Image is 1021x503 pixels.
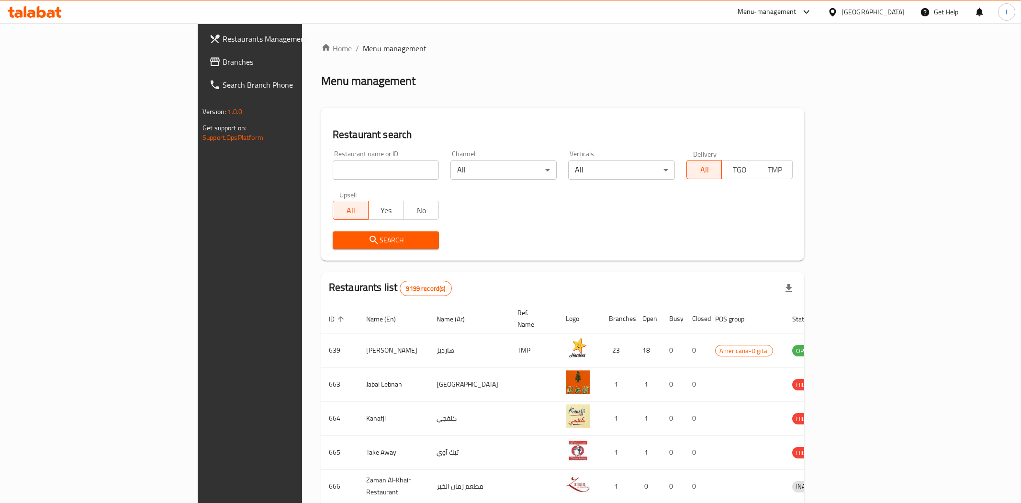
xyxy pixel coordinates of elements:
td: 0 [684,333,707,367]
a: Branches [202,50,368,73]
td: [GEOGRAPHIC_DATA] [429,367,510,401]
td: Jabal Lebnan [359,367,429,401]
span: Ref. Name [517,307,547,330]
div: Menu-management [738,6,797,18]
span: ID [329,313,347,325]
div: Export file [777,277,800,300]
img: Zaman Al-Khair Restaurant [566,472,590,496]
img: Kanafji [566,404,590,428]
td: [PERSON_NAME] [359,333,429,367]
span: Name (Ar) [437,313,477,325]
div: All [450,160,557,180]
td: 18 [635,333,662,367]
th: Closed [684,304,707,333]
span: No [407,204,435,217]
td: 0 [662,435,684,469]
span: Status [792,313,823,325]
th: Open [635,304,662,333]
td: تيك آوي [429,435,510,469]
td: هارديز [429,333,510,367]
span: 1.0.0 [227,105,242,118]
th: Branches [601,304,635,333]
span: 9199 record(s) [400,284,451,293]
td: 0 [684,401,707,435]
button: Search [333,231,439,249]
span: All [691,163,718,177]
td: 0 [662,333,684,367]
span: Restaurants Management [223,33,360,45]
th: Logo [558,304,601,333]
button: TMP [757,160,793,179]
td: 1 [635,435,662,469]
a: Support.OpsPlatform [202,131,263,144]
a: Search Branch Phone [202,73,368,96]
button: All [333,201,369,220]
span: I [1006,7,1007,17]
td: 0 [662,367,684,401]
span: INACTIVE [792,481,825,492]
button: Yes [368,201,404,220]
label: Upsell [339,191,357,198]
span: Branches [223,56,360,68]
span: Get support on: [202,122,247,134]
span: Search Branch Phone [223,79,360,91]
a: Restaurants Management [202,27,368,50]
div: [GEOGRAPHIC_DATA] [841,7,905,17]
nav: breadcrumb [321,43,804,54]
h2: Restaurants list [329,280,452,296]
span: HIDDEN [792,413,821,424]
td: كنفجي [429,401,510,435]
span: TGO [726,163,753,177]
td: 23 [601,333,635,367]
td: 0 [684,367,707,401]
span: Version: [202,105,226,118]
button: No [403,201,439,220]
span: OPEN [792,345,816,356]
img: Jabal Lebnan [566,370,590,394]
button: All [686,160,722,179]
td: 1 [601,367,635,401]
td: 0 [684,435,707,469]
span: HIDDEN [792,447,821,458]
td: 1 [601,401,635,435]
span: All [337,204,365,217]
td: Take Away [359,435,429,469]
img: Hardee's [566,336,590,360]
div: All [568,160,674,180]
td: 1 [601,435,635,469]
label: Delivery [693,150,717,157]
span: Americana-Digital [716,345,773,356]
span: Search [340,234,431,246]
span: HIDDEN [792,379,821,390]
td: TMP [510,333,558,367]
button: TGO [721,160,757,179]
h2: Menu management [321,73,415,89]
td: 0 [662,401,684,435]
td: Kanafji [359,401,429,435]
span: TMP [761,163,789,177]
td: 1 [635,401,662,435]
h2: Restaurant search [333,127,793,142]
img: Take Away [566,438,590,462]
td: 1 [635,367,662,401]
span: Yes [372,204,400,217]
span: POS group [715,313,757,325]
th: Busy [662,304,684,333]
input: Search for restaurant name or ID.. [333,160,439,180]
span: Menu management [363,43,426,54]
span: Name (En) [366,313,408,325]
div: Total records count [400,281,451,296]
